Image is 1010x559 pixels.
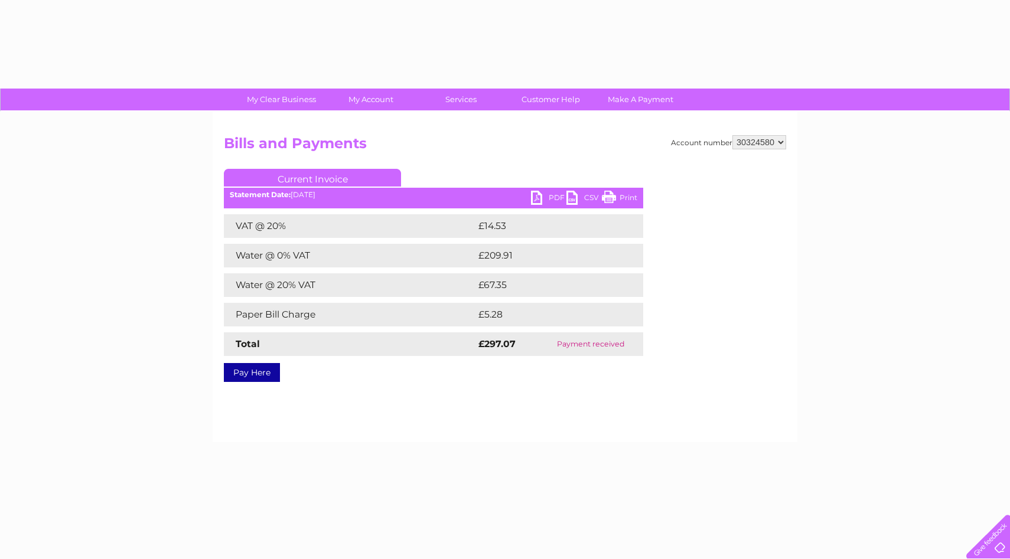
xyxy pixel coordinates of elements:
a: Customer Help [502,89,600,110]
td: VAT @ 20% [224,214,475,238]
a: Print [602,191,637,208]
strong: £297.07 [478,338,516,349]
td: Water @ 20% VAT [224,273,475,297]
a: Pay Here [224,363,280,382]
a: My Clear Business [233,89,330,110]
td: £5.28 [475,303,615,326]
td: £209.91 [475,244,622,267]
h2: Bills and Payments [224,135,786,158]
a: Services [412,89,510,110]
a: CSV [566,191,602,208]
div: [DATE] [224,191,643,199]
a: PDF [531,191,566,208]
div: Account number [671,135,786,149]
a: Current Invoice [224,169,401,187]
b: Statement Date: [230,190,291,199]
td: Water @ 0% VAT [224,244,475,267]
td: £14.53 [475,214,618,238]
a: Make A Payment [592,89,689,110]
td: Payment received [537,332,643,356]
a: My Account [322,89,420,110]
strong: Total [236,338,260,349]
td: Paper Bill Charge [224,303,475,326]
td: £67.35 [475,273,618,297]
